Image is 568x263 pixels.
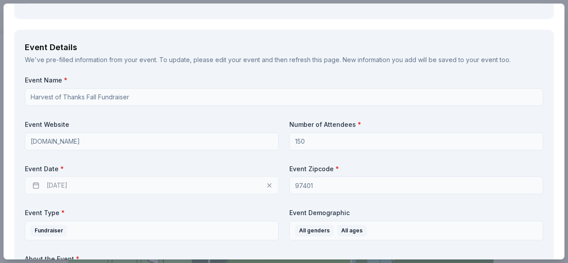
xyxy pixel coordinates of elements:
[289,165,543,173] label: Event Zipcode
[289,208,543,217] label: Event Demographic
[289,120,543,129] label: Number of Attendees
[25,76,543,85] label: Event Name
[31,225,67,236] div: Fundraiser
[337,225,367,236] div: All ages
[25,221,279,240] button: Fundraiser
[25,55,543,65] div: We've pre-filled information from your event. To update, please edit your event and then refresh ...
[25,165,279,173] label: Event Date
[295,225,334,236] div: All genders
[25,208,279,217] label: Event Type
[25,40,543,55] div: Event Details
[289,221,543,240] button: All gendersAll ages
[25,120,279,129] label: Event Website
